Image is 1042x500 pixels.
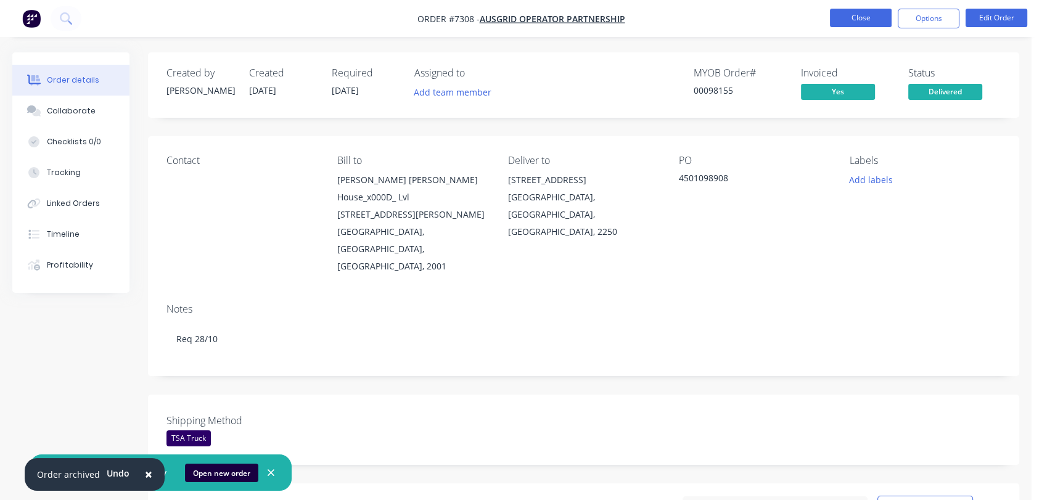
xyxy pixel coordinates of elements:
div: 4501098908 [679,171,830,189]
div: Timeline [47,229,80,240]
div: [STREET_ADDRESS][GEOGRAPHIC_DATA], [GEOGRAPHIC_DATA], [GEOGRAPHIC_DATA], 2250 [508,171,659,240]
span: Yes [801,84,875,99]
button: Open new order [185,464,258,482]
div: Invoiced [801,67,893,79]
button: Timeline [12,219,129,250]
span: [DATE] [249,84,276,96]
div: Order details [47,75,99,86]
div: [STREET_ADDRESS] [508,171,659,189]
div: Req 28/10 [166,320,1001,358]
div: Checklists 0/0 [47,136,101,147]
button: Close [133,460,165,490]
button: Options [898,9,959,28]
span: × [145,465,152,483]
div: [GEOGRAPHIC_DATA], [GEOGRAPHIC_DATA], [GEOGRAPHIC_DATA], 2001 [337,223,488,275]
button: Order details [12,65,129,96]
div: [GEOGRAPHIC_DATA], [GEOGRAPHIC_DATA], [GEOGRAPHIC_DATA], 2250 [508,189,659,240]
div: Contact [166,155,318,166]
button: Linked Orders [12,188,129,219]
div: Created [249,67,317,79]
span: Delivered [908,84,982,99]
div: Notes [166,303,1001,315]
div: 00098155 [694,84,786,97]
button: Delivered [908,84,982,102]
button: Edit Order [966,9,1027,27]
div: Status [908,67,1001,79]
div: PO [679,155,830,166]
div: MYOB Order # [694,67,786,79]
div: TSA Truck [166,430,211,446]
div: Collaborate [47,105,96,117]
span: Order #7308 - [417,13,480,25]
div: Profitability [47,260,93,271]
button: Tracking [12,157,129,188]
div: Tracking [47,167,81,178]
button: Add team member [408,84,498,100]
button: Profitability [12,250,129,281]
span: [DATE] [332,84,359,96]
div: Required [332,67,400,79]
button: Undo [100,464,136,483]
button: Add team member [414,84,498,100]
button: Close [830,9,892,27]
div: [PERSON_NAME] [166,84,234,97]
div: Labels [850,155,1001,166]
button: Add labels [843,171,900,188]
div: [PERSON_NAME] [PERSON_NAME] House_x000D_ Lvl [STREET_ADDRESS][PERSON_NAME][GEOGRAPHIC_DATA], [GEO... [337,171,488,275]
div: Order archived [37,468,100,481]
button: Collaborate [12,96,129,126]
label: Shipping Method [166,413,321,428]
button: Checklists 0/0 [12,126,129,157]
img: Factory [22,9,41,28]
div: [PERSON_NAME] [PERSON_NAME] House_x000D_ Lvl [STREET_ADDRESS][PERSON_NAME] [337,171,488,223]
div: Created by [166,67,234,79]
div: Deliver to [508,155,659,166]
div: Bill to [337,155,488,166]
a: Ausgrid Operator Partnership [480,13,625,25]
div: Linked Orders [47,198,100,209]
div: Assigned to [414,67,538,79]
